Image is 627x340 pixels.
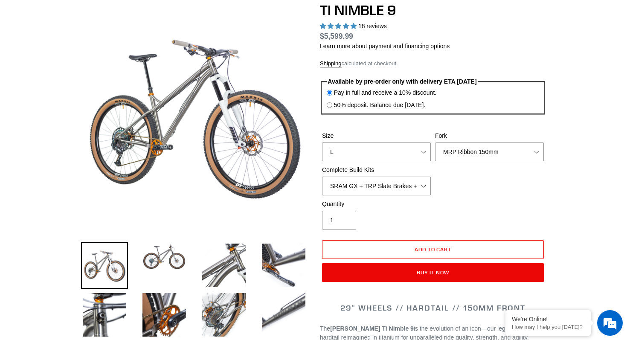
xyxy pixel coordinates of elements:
h1: TI NIMBLE 9 [320,2,546,18]
span: Add to cart [415,246,452,253]
button: Buy it now [322,263,544,282]
label: 50% deposit. Balance due [DATE]. [334,101,426,110]
img: Load image into Gallery viewer, TI NIMBLE 9 [141,242,188,272]
span: 29" WHEELS // HARDTAIL // 150MM FRONT [340,303,525,313]
img: Load image into Gallery viewer, TI NIMBLE 9 [81,242,128,289]
img: Load image into Gallery viewer, TI NIMBLE 9 [81,291,128,338]
p: How may I help you today? [512,324,584,330]
label: Size [322,131,431,140]
button: Add to cart [322,240,544,259]
div: We're Online! [512,316,584,323]
label: Fork [435,131,544,140]
img: Load image into Gallery viewer, TI NIMBLE 9 [141,291,188,338]
span: 18 reviews [358,23,387,29]
strong: [PERSON_NAME] Ti Nimble 9 [330,325,414,332]
img: Load image into Gallery viewer, TI NIMBLE 9 [260,291,307,338]
a: Shipping [320,60,342,67]
label: Complete Build Kits [322,166,431,174]
img: Load image into Gallery viewer, TI NIMBLE 9 [200,242,247,289]
span: $5,599.99 [320,32,353,41]
label: Pay in full and receive a 10% discount. [334,88,436,97]
span: 4.89 stars [320,23,358,29]
img: Load image into Gallery viewer, TI NIMBLE 9 [260,242,307,289]
a: Learn more about payment and financing options [320,43,450,49]
label: Quantity [322,200,431,209]
div: calculated at checkout. [320,59,546,68]
legend: Available by pre-order only with delivery ETA [DATE] [327,77,478,86]
img: Load image into Gallery viewer, TI NIMBLE 9 [200,291,247,338]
